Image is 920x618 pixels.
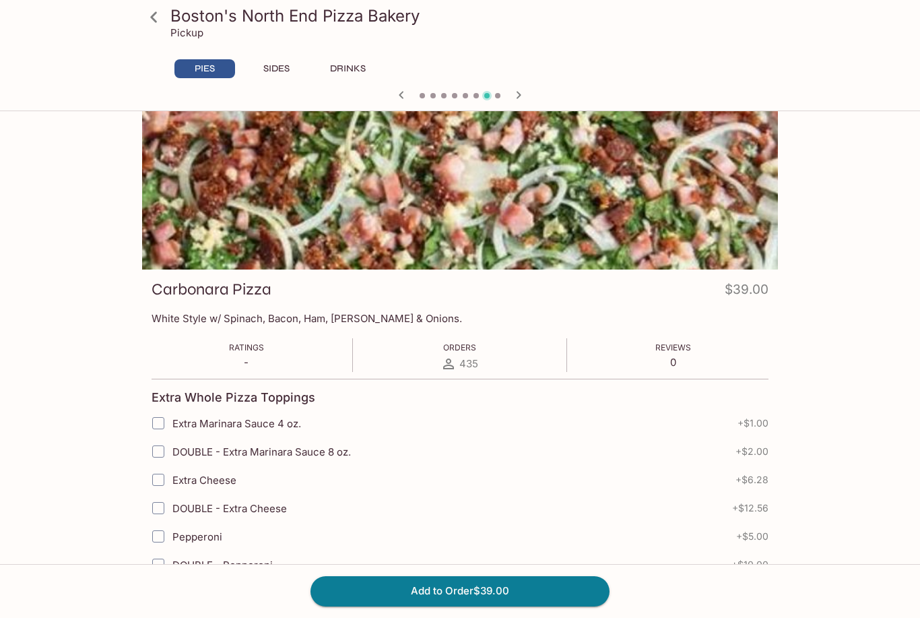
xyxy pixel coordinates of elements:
[152,312,768,325] p: White Style w/ Spinach, Bacon, Ham, [PERSON_NAME] & Onions.
[655,342,691,352] span: Reviews
[732,503,768,514] span: + $12.56
[152,390,315,405] h4: Extra Whole Pizza Toppings
[655,356,691,369] p: 0
[170,5,773,26] h3: Boston's North End Pizza Bakery
[735,474,768,485] span: + $6.28
[142,91,778,270] div: Carbonara Pizza
[172,530,222,543] span: Pepperoni
[737,418,768,429] span: + $1.00
[172,474,236,487] span: Extra Cheese
[736,531,768,542] span: + $5.00
[229,342,264,352] span: Ratings
[459,357,478,370] span: 435
[172,502,287,515] span: DOUBLE - Extra Cheese
[310,576,610,606] button: Add to Order$39.00
[725,279,768,305] h4: $39.00
[246,59,306,78] button: SIDES
[731,559,768,570] span: + $10.00
[317,59,378,78] button: DRINKS
[172,559,273,571] span: DOUBLE - Pepperoni
[735,446,768,457] span: + $2.00
[229,356,264,369] p: -
[172,445,351,458] span: DOUBLE - Extra Marinara Sauce 8 oz.
[174,59,235,78] button: PIES
[172,417,301,430] span: Extra Marinara Sauce 4 oz.
[443,342,476,352] span: Orders
[152,279,271,300] h3: Carbonara Pizza
[170,26,203,39] p: Pickup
